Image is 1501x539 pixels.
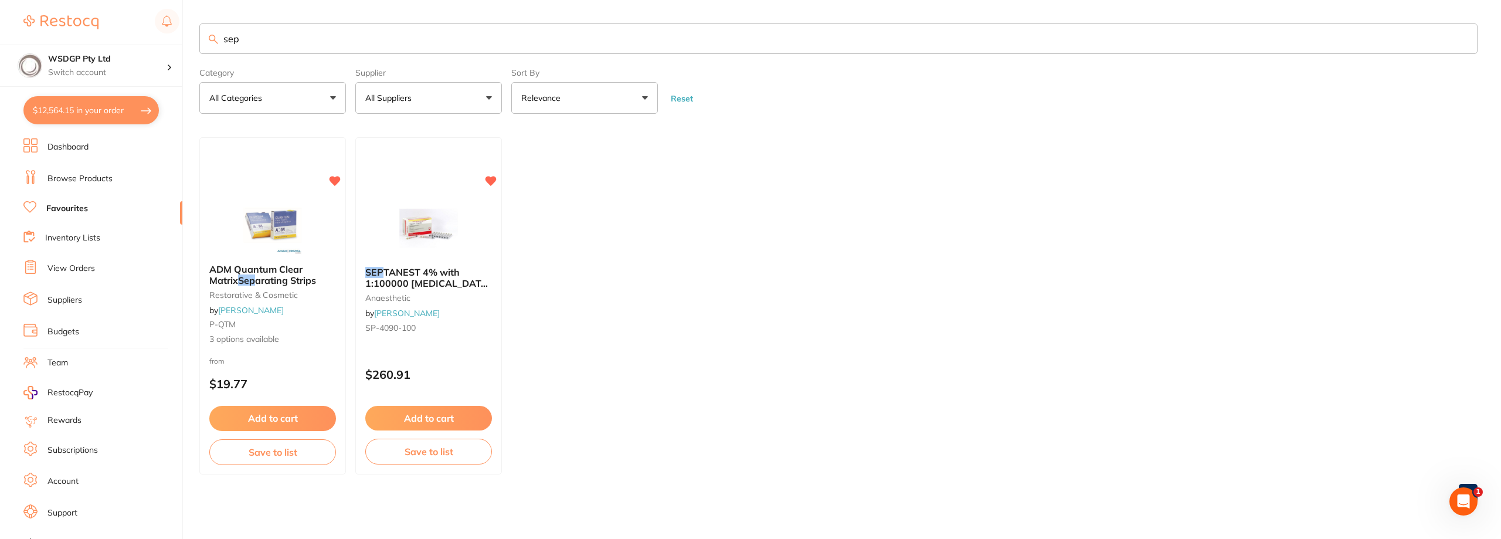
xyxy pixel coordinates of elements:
p: All Categories [209,92,267,104]
a: Budgets [47,326,79,338]
a: Inventory Lists [45,232,100,244]
a: Rewards [47,415,81,426]
button: Relevance [511,82,658,114]
img: RestocqPay [23,386,38,399]
button: $12,564.15 in your order [23,96,159,124]
span: RestocqPay [47,387,93,399]
input: Search Favourite Products [199,23,1478,54]
img: WSDGP Pty Ltd [18,54,42,77]
button: All Suppliers [355,82,502,114]
span: from [209,357,225,365]
b: ADM Quantum Clear Matrix Separating Strips [209,264,336,286]
a: 1 [1459,482,1478,505]
em: Sep [238,274,255,286]
a: Support [47,507,77,519]
a: View Orders [47,263,95,274]
p: $260.91 [365,368,492,381]
span: SP-4090-100 [365,323,416,333]
small: restorative & cosmetic [209,290,336,300]
a: Dashboard [47,141,89,153]
label: Sort By [511,68,658,77]
label: Supplier [355,68,502,77]
em: SEP [365,266,383,278]
img: ADM Quantum Clear Matrix Separating Strips [235,196,311,255]
button: Add to cart [209,406,336,430]
a: Account [47,476,79,487]
h4: WSDGP Pty Ltd [48,53,167,65]
a: Subscriptions [47,445,98,456]
span: TANEST 4% with 1:100000 [MEDICAL_DATA] 2.2ml 2xBox 50 GOLD [365,266,491,300]
span: by [365,308,440,318]
span: 1 [1473,487,1483,497]
button: Reset [667,93,697,104]
p: All Suppliers [365,92,416,104]
a: RestocqPay [23,386,93,399]
button: Save to list [209,439,336,465]
span: arating Strips [255,274,316,286]
button: Add to cart [365,406,492,430]
a: Browse Products [47,173,113,185]
a: Favourites [46,203,88,215]
b: SEPTANEST 4% with 1:100000 adrenalin 2.2ml 2xBox 50 GOLD [365,267,492,289]
a: Restocq Logo [23,9,99,36]
span: by [209,305,284,316]
p: Relevance [521,92,565,104]
img: SEPTANEST 4% with 1:100000 adrenalin 2.2ml 2xBox 50 GOLD [390,199,467,257]
span: 3 options available [209,334,336,345]
span: ADM Quantum Clear Matrix [209,263,303,286]
p: $19.77 [209,377,336,391]
label: Category [199,68,346,77]
span: P-QTM [209,319,236,330]
a: [PERSON_NAME] [218,305,284,316]
button: All Categories [199,82,346,114]
img: Restocq Logo [23,15,99,29]
button: Save to list [365,439,492,465]
iframe: Intercom live chat [1449,487,1478,516]
a: [PERSON_NAME] [374,308,440,318]
p: Switch account [48,67,167,79]
small: anaesthetic [365,293,492,303]
a: Suppliers [47,294,82,306]
a: Team [47,357,68,369]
